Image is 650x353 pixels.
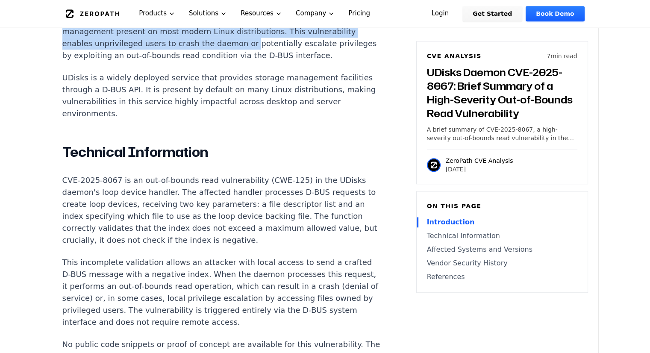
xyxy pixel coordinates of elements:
[427,272,577,282] a: References
[421,6,459,21] a: Login
[427,158,441,172] img: ZeroPath CVE Analysis
[427,231,577,241] a: Technical Information
[526,6,584,21] a: Book Demo
[547,52,577,60] p: 7 min read
[62,72,380,120] p: UDisks is a widely deployed service that provides storage management facilities through a D-BUS A...
[427,258,577,268] a: Vendor Security History
[427,65,577,120] h3: UDisks Daemon CVE-2025-8067: Brief Summary of a High-Severity Out-of-Bounds Read Vulnerability
[446,156,513,165] p: ZeroPath CVE Analysis
[446,165,513,174] p: [DATE]
[62,256,380,328] p: This incomplete validation allows an attacker with local access to send a crafted D-BUS message w...
[427,217,577,227] a: Introduction
[427,202,577,210] h6: On this page
[462,6,522,21] a: Get Started
[427,125,577,142] p: A brief summary of CVE-2025-8067, a high-severity out-of-bounds read vulnerability in the UDisks ...
[62,144,380,161] h2: Technical Information
[427,244,577,255] a: Affected Systems and Versions
[62,174,380,246] p: CVE-2025-8067 is an out-of-bounds read vulnerability (CWE-125) in the UDisks daemon's loop device...
[427,52,482,60] h6: CVE Analysis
